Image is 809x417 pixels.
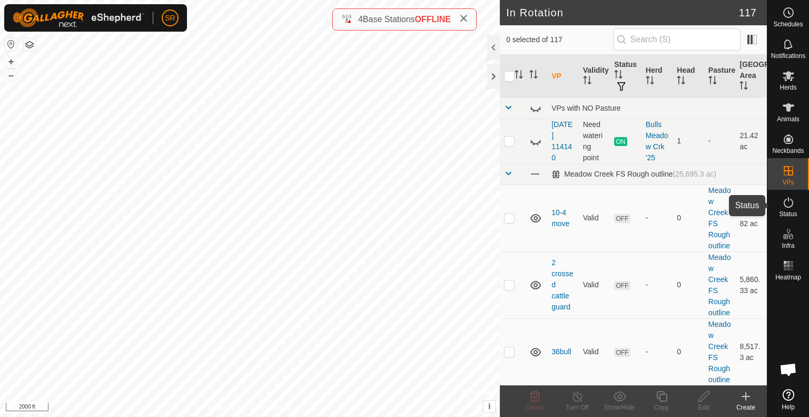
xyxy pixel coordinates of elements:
span: Notifications [771,53,805,59]
span: 0 selected of 117 [506,34,613,45]
div: Meadow Creek FS Rough outline [551,170,716,179]
img: Gallagher Logo [13,8,144,27]
td: 8,517.3 ac [735,318,767,385]
a: 2 crossed cattle guard [551,258,573,311]
div: - [646,212,669,224]
th: Head [673,55,704,98]
span: Delete [526,404,545,411]
span: SR [165,13,175,24]
a: Help [767,385,809,414]
a: 36bull [551,347,571,356]
p-sorticon: Activate to sort [646,77,654,86]
span: OFFLINE [415,15,451,24]
td: 5,860.33 ac [735,251,767,318]
div: Open chat [773,354,804,385]
div: - [646,279,669,290]
a: Meadow Creek FS Rough outline [708,253,731,317]
span: Schedules [773,21,803,27]
p-sorticon: Activate to sort [708,77,717,86]
span: VPs [782,179,794,186]
span: Animals [777,116,800,122]
div: - [646,346,669,357]
td: 0 [673,251,704,318]
span: i [488,402,490,411]
td: 21.42 ac [735,119,767,163]
a: Contact Us [260,403,291,413]
a: [DATE] 114140 [551,120,573,162]
div: Edit [683,403,725,412]
th: Pasture [704,55,736,98]
p-sorticon: Activate to sort [739,83,748,91]
button: Reset Map [5,38,17,51]
span: Base Stations [363,15,415,24]
span: OFF [614,348,630,357]
h2: In Rotation [506,6,739,19]
span: 117 [739,5,756,21]
span: Heatmap [775,274,801,280]
div: Copy [640,403,683,412]
th: Status [610,55,642,98]
th: VP [547,55,579,98]
td: Need watering point [579,119,610,163]
div: Create [725,403,767,412]
span: ON [614,137,627,146]
a: Meadow Creek FS Rough outline [708,320,731,384]
div: Show/Hide [598,403,640,412]
p-sorticon: Activate to sort [677,77,685,86]
p-sorticon: Activate to sort [529,72,538,80]
th: Validity [579,55,610,98]
td: 4,910.82 ac [735,185,767,251]
input: Search (S) [613,28,741,51]
button: Map Layers [23,38,36,51]
td: Valid [579,251,610,318]
button: + [5,55,17,68]
span: Status [779,211,797,217]
span: OFF [614,281,630,290]
td: 1 [673,119,704,163]
div: Turn Off [556,403,598,412]
p-sorticon: Activate to sort [583,77,591,86]
a: Meadow Creek FS Rough outline [708,186,731,250]
span: Neckbands [772,148,804,154]
button: – [5,69,17,82]
td: 0 [673,185,704,251]
div: Bulls Meadow Crk '25 [646,119,669,163]
th: [GEOGRAPHIC_DATA] Area [735,55,767,98]
div: VPs with NO Pasture [551,104,763,112]
a: Privacy Policy [209,403,248,413]
td: 0 [673,318,704,385]
button: i [484,401,495,412]
p-sorticon: Activate to sort [614,72,623,80]
a: 10-4 move [551,208,569,228]
span: 4 [358,15,363,24]
span: (25,695.3 ac) [673,170,716,178]
span: Help [782,404,795,410]
td: - [704,119,736,163]
span: Herds [780,84,796,91]
th: Herd [642,55,673,98]
td: Valid [579,185,610,251]
span: OFF [614,214,630,223]
span: Infra [782,243,794,249]
td: Valid [579,318,610,385]
p-sorticon: Activate to sort [515,72,523,80]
